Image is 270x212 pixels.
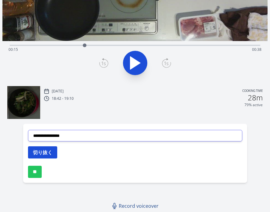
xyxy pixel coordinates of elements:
[119,202,159,210] span: Record voiceover
[248,94,263,101] h2: 28m
[252,47,261,52] span: 00:38
[52,89,64,94] p: [DATE]
[242,89,263,94] p: Cooking time
[109,200,162,212] a: Record voiceover
[244,103,263,107] p: 79% active
[28,146,57,158] button: 切り抜く
[9,47,18,52] span: 00:15
[7,86,40,119] img: 250924094256_thumb.jpeg
[52,96,74,101] p: 18:42 - 19:10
